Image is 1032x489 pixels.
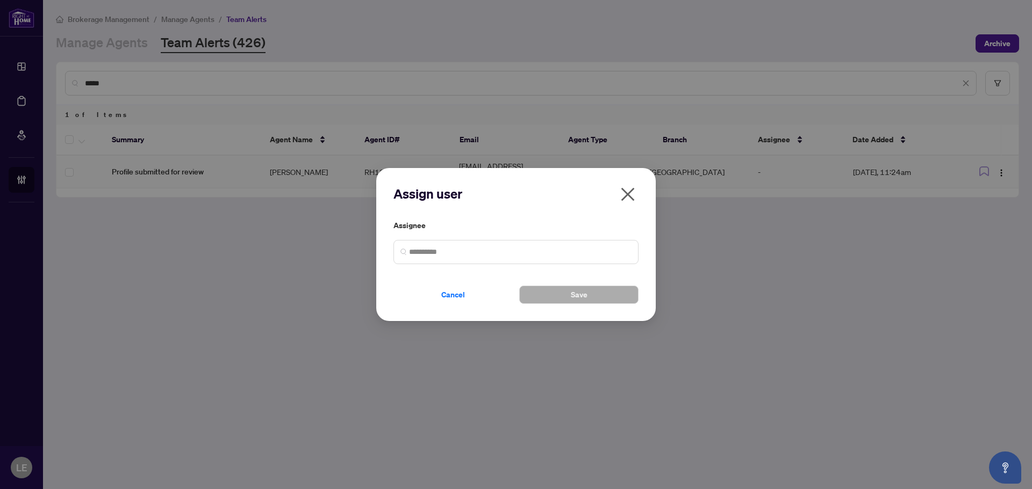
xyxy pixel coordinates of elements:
[989,451,1021,484] button: Open asap
[441,286,465,303] span: Cancel
[393,185,639,202] h2: Assign user
[393,286,513,304] button: Cancel
[400,249,407,255] img: search_icon
[393,220,639,231] label: Assignee
[619,186,636,203] span: close
[519,286,639,304] button: Save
